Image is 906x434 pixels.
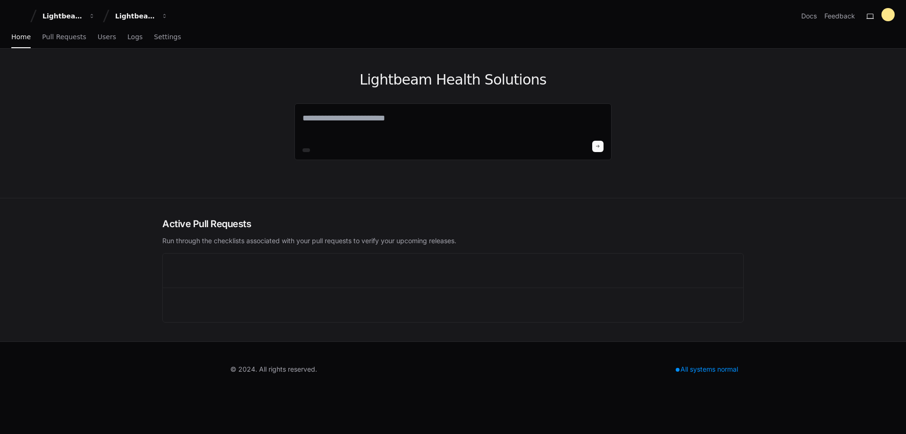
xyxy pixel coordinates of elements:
[42,34,86,40] span: Pull Requests
[670,363,744,376] div: All systems normal
[162,217,744,230] h2: Active Pull Requests
[824,11,855,21] button: Feedback
[154,26,181,48] a: Settings
[115,11,156,21] div: Lightbeam Health Solutions
[127,34,143,40] span: Logs
[230,365,317,374] div: © 2024. All rights reserved.
[98,26,116,48] a: Users
[111,8,172,25] button: Lightbeam Health Solutions
[98,34,116,40] span: Users
[127,26,143,48] a: Logs
[801,11,817,21] a: Docs
[162,236,744,246] p: Run through the checklists associated with your pull requests to verify your upcoming releases.
[154,34,181,40] span: Settings
[11,26,31,48] a: Home
[294,71,612,88] h1: Lightbeam Health Solutions
[42,11,83,21] div: Lightbeam Health
[11,34,31,40] span: Home
[39,8,99,25] button: Lightbeam Health
[42,26,86,48] a: Pull Requests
